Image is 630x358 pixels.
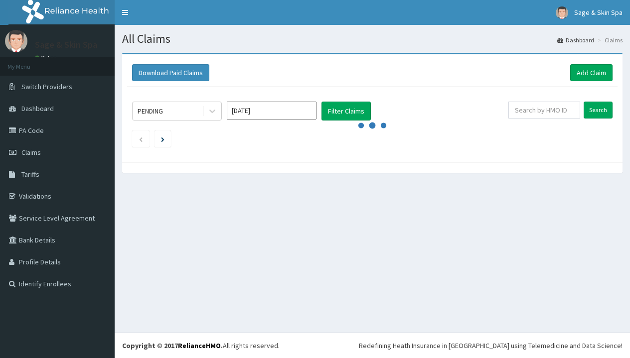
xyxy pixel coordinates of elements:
[584,102,613,119] input: Search
[574,8,623,17] span: Sage & Skin Spa
[570,64,613,81] a: Add Claim
[139,134,143,143] a: Previous page
[508,102,580,119] input: Search by HMO ID
[132,64,209,81] button: Download Paid Claims
[357,111,387,140] svg: audio-loading
[21,104,54,113] span: Dashboard
[122,341,223,350] strong: Copyright © 2017 .
[556,6,568,19] img: User Image
[321,102,371,120] button: Filter Claims
[227,102,316,119] input: Select Month and Year
[178,341,221,350] a: RelianceHMO
[122,32,623,45] h1: All Claims
[21,170,39,179] span: Tariffs
[35,40,97,49] p: Sage & Skin Spa
[115,333,630,358] footer: All rights reserved.
[35,54,59,61] a: Online
[161,134,164,143] a: Next page
[138,106,163,116] div: PENDING
[557,36,594,44] a: Dashboard
[359,341,623,351] div: Redefining Heath Insurance in [GEOGRAPHIC_DATA] using Telemedicine and Data Science!
[21,148,41,157] span: Claims
[21,82,72,91] span: Switch Providers
[595,36,623,44] li: Claims
[5,30,27,52] img: User Image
